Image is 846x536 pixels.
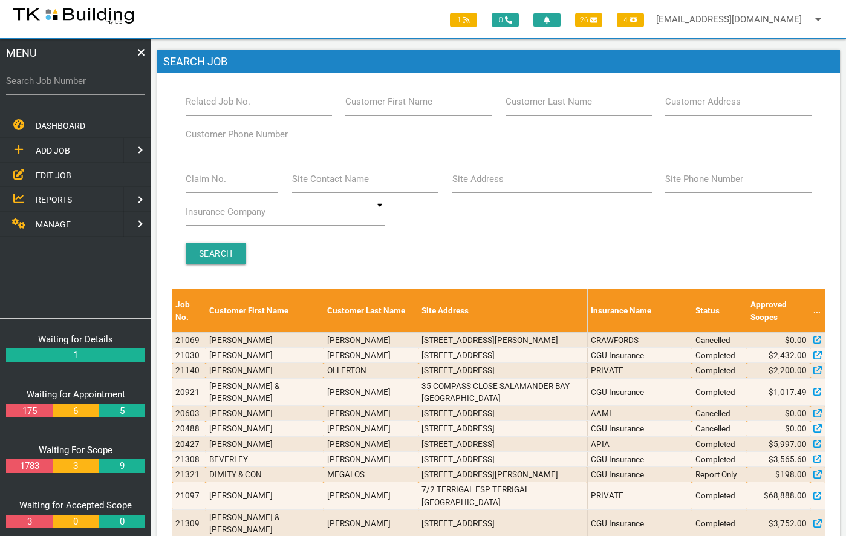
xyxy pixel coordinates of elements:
[99,459,145,473] a: 9
[324,348,418,363] td: [PERSON_NAME]
[324,451,418,466] td: [PERSON_NAME]
[692,482,747,510] td: Completed
[692,467,747,482] td: Report Only
[418,421,588,436] td: [STREET_ADDRESS]
[172,467,206,482] td: 21321
[186,95,250,109] label: Related Job No.
[587,482,692,510] td: PRIVATE
[785,334,807,346] span: $0.00
[36,146,70,155] span: ADD JOB
[764,489,807,502] span: $68,888.00
[324,406,418,421] td: [PERSON_NAME]
[38,334,113,345] a: Waiting for Details
[575,13,602,27] span: 26
[692,436,747,451] td: Completed
[418,289,588,333] th: Site Address
[692,289,747,333] th: Status
[587,467,692,482] td: CGU Insurance
[785,422,807,434] span: $0.00
[36,121,85,131] span: DASHBOARD
[206,332,324,347] td: [PERSON_NAME]
[6,348,145,362] a: 1
[587,363,692,378] td: PRIVATE
[39,445,112,456] a: Waiting For Scope
[769,517,807,529] span: $3,752.00
[769,438,807,450] span: $5,997.00
[324,363,418,378] td: OLLERTON
[324,421,418,436] td: [PERSON_NAME]
[587,289,692,333] th: Insurance Name
[172,482,206,510] td: 21097
[769,386,807,398] span: $1,017.49
[36,170,71,180] span: EDIT JOB
[587,421,692,436] td: CGU Insurance
[12,6,135,25] img: s3file
[769,364,807,376] span: $2,200.00
[206,482,324,510] td: [PERSON_NAME]
[53,404,99,418] a: 6
[418,406,588,421] td: [STREET_ADDRESS]
[692,348,747,363] td: Completed
[692,406,747,421] td: Cancelled
[345,95,432,109] label: Customer First Name
[587,406,692,421] td: AAMI
[587,332,692,347] td: CRAWFORDS
[665,172,743,186] label: Site Phone Number
[785,407,807,419] span: $0.00
[506,95,592,109] label: Customer Last Name
[19,500,132,511] a: Waiting for Accepted Scope
[206,436,324,451] td: [PERSON_NAME]
[324,289,418,333] th: Customer Last Name
[324,467,418,482] td: MEGALOS
[172,436,206,451] td: 20427
[157,50,840,74] h1: Search Job
[172,348,206,363] td: 21030
[53,459,99,473] a: 3
[6,74,145,88] label: Search Job Number
[587,378,692,406] td: CGU Insurance
[186,172,226,186] label: Claim No.
[206,348,324,363] td: [PERSON_NAME]
[36,220,71,229] span: MANAGE
[172,363,206,378] td: 21140
[206,421,324,436] td: [PERSON_NAME]
[6,404,52,418] a: 175
[172,289,206,333] th: Job No.
[747,289,810,333] th: Approved Scopes
[769,453,807,465] span: $3,565.60
[6,515,52,529] a: 3
[692,421,747,436] td: Cancelled
[665,95,741,109] label: Customer Address
[172,406,206,421] td: 20603
[324,378,418,406] td: [PERSON_NAME]
[292,172,369,186] label: Site Contact Name
[324,436,418,451] td: [PERSON_NAME]
[418,467,588,482] td: [STREET_ADDRESS][PERSON_NAME]
[324,332,418,347] td: [PERSON_NAME]
[418,348,588,363] td: [STREET_ADDRESS]
[99,515,145,529] a: 0
[769,349,807,361] span: $2,432.00
[172,421,206,436] td: 20488
[172,451,206,466] td: 21308
[36,195,72,204] span: REPORTS
[587,451,692,466] td: CGU Insurance
[418,363,588,378] td: [STREET_ADDRESS]
[172,378,206,406] td: 20921
[27,389,125,400] a: Waiting for Appointment
[6,459,52,473] a: 1783
[172,332,206,347] td: 21069
[587,436,692,451] td: APIA
[418,378,588,406] td: 35 COMPASS CLOSE SALAMANDER BAY [GEOGRAPHIC_DATA]
[418,482,588,510] td: 7/2 TERRIGAL ESP TERRIGAL [GEOGRAPHIC_DATA]
[206,363,324,378] td: [PERSON_NAME]
[617,13,644,27] span: 4
[450,13,477,27] span: 1
[775,468,807,480] span: $198.00
[418,436,588,451] td: [STREET_ADDRESS]
[99,404,145,418] a: 5
[206,406,324,421] td: [PERSON_NAME]
[324,482,418,510] td: [PERSON_NAME]
[418,332,588,347] td: [STREET_ADDRESS][PERSON_NAME]
[206,451,324,466] td: BEVERLEY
